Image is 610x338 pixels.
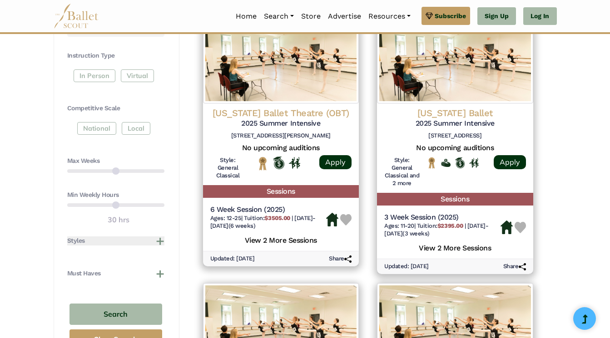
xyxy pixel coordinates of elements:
[417,222,465,229] span: Tuition:
[365,7,414,26] a: Resources
[67,236,164,245] button: Styles
[384,222,414,229] span: Ages: 11-20
[319,155,352,169] a: Apply
[384,157,420,187] h6: Style: General Classical and 2 more
[384,107,526,119] h4: [US_STATE] Ballet
[326,213,338,226] img: Housing Available
[69,304,162,325] button: Search
[210,215,327,230] h6: | |
[422,7,470,25] a: Subscribe
[67,157,164,166] h4: Max Weeks
[203,13,359,103] img: Logo
[67,51,164,60] h4: Instruction Type
[67,191,164,200] h4: Min Weekly Hours
[210,143,352,153] h5: No upcoming auditions
[503,263,526,270] h6: Share
[329,255,352,263] h6: Share
[523,7,556,25] a: Log In
[477,7,516,25] a: Sign Up
[210,132,352,140] h6: [STREET_ADDRESS][PERSON_NAME]
[427,157,436,169] img: National
[210,119,352,128] h5: 2025 Summer Intensive
[67,269,164,278] button: Must Haves
[67,269,101,278] h4: Must Haves
[324,7,365,26] a: Advertise
[384,241,526,253] h5: View 2 More Sessions
[377,13,533,103] img: Logo
[494,155,526,169] a: Apply
[257,157,268,171] img: National
[264,215,290,221] b: $3505.00
[441,159,451,167] img: Offers Financial Aid
[426,11,433,21] img: gem.svg
[437,222,463,229] b: $2395.00
[377,193,533,206] h5: Sessions
[384,213,501,222] h5: 3 Week Session (2025)
[210,255,255,263] h6: Updated: [DATE]
[203,185,359,198] h5: Sessions
[340,214,352,225] img: Heart
[232,7,260,26] a: Home
[210,215,242,221] span: Ages: 12-25
[384,263,429,270] h6: Updated: [DATE]
[210,107,352,119] h4: [US_STATE] Ballet Theatre (OBT)
[384,222,501,238] h6: | |
[298,7,324,26] a: Store
[210,234,352,245] h5: View 2 More Sessions
[384,119,526,128] h5: 2025 Summer Intensive
[515,222,526,233] img: Heart
[384,132,526,140] h6: [STREET_ADDRESS]
[244,215,292,221] span: Tuition:
[384,143,526,153] h5: No upcoming auditions
[210,157,246,180] h6: Style: General Classical
[67,236,85,245] h4: Styles
[260,7,298,26] a: Search
[384,222,488,237] span: [DATE]-[DATE] (3 weeks)
[469,158,479,168] img: In Person
[210,215,316,229] span: [DATE]-[DATE] (6 weeks)
[289,157,300,169] img: In Person
[455,157,465,168] img: Offers Scholarship
[501,220,513,234] img: Housing Available
[210,205,327,215] h5: 6 Week Session (2025)
[108,214,129,226] output: 30 hrs
[273,157,284,169] img: Offers Scholarship
[435,11,466,21] span: Subscribe
[67,104,164,113] h4: Competitive Scale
